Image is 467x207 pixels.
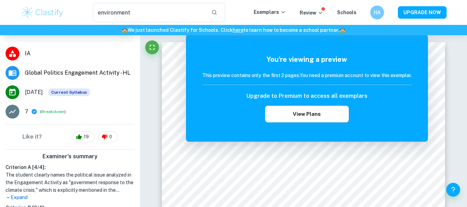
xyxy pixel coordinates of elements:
a: Schools [337,10,356,15]
span: 0 [105,133,116,140]
span: 19 [80,133,93,140]
a: here [233,27,243,33]
span: IA [25,49,134,58]
h6: Examiner's summary [3,152,137,161]
div: This exemplar is based on the current syllabus. Feel free to refer to it for inspiration/ideas wh... [48,88,90,96]
button: UPGRADE NOW [398,6,447,19]
h6: Criterion A [ 4 / 4 ]: [6,163,134,171]
h5: You're viewing a preview [202,54,412,65]
h6: Like it? [22,133,42,141]
h6: HA [373,9,381,16]
img: Clastify logo [21,6,65,19]
h6: We just launched Clastify for Schools. Click to learn how to become a school partner. [1,26,466,34]
p: Review [300,9,323,17]
button: View Plans [265,106,349,122]
h6: Upgrade to Premium to access all exemplars [246,92,367,100]
span: [DATE] [25,88,43,96]
button: Fullscreen [145,40,159,54]
h1: The student clearly names the political issue analyzed in the Engagement Activity as "government ... [6,171,134,194]
input: Search for any exemplars... [93,3,206,22]
p: Exemplars [254,8,286,16]
button: Breakdown [41,109,64,115]
h6: This preview contains only the first 2 pages. You need a premium account to view this exemplar. [202,72,412,79]
span: 🏫 [122,27,128,33]
span: Current Syllabus [48,88,90,96]
button: HA [370,6,384,19]
span: 🏫 [339,27,345,33]
span: Global Politics Engagement Activity - HL [25,69,134,77]
p: 7 [25,107,28,116]
span: ( ) [40,109,66,115]
button: Help and Feedback [446,183,460,197]
p: Expand [6,194,134,201]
